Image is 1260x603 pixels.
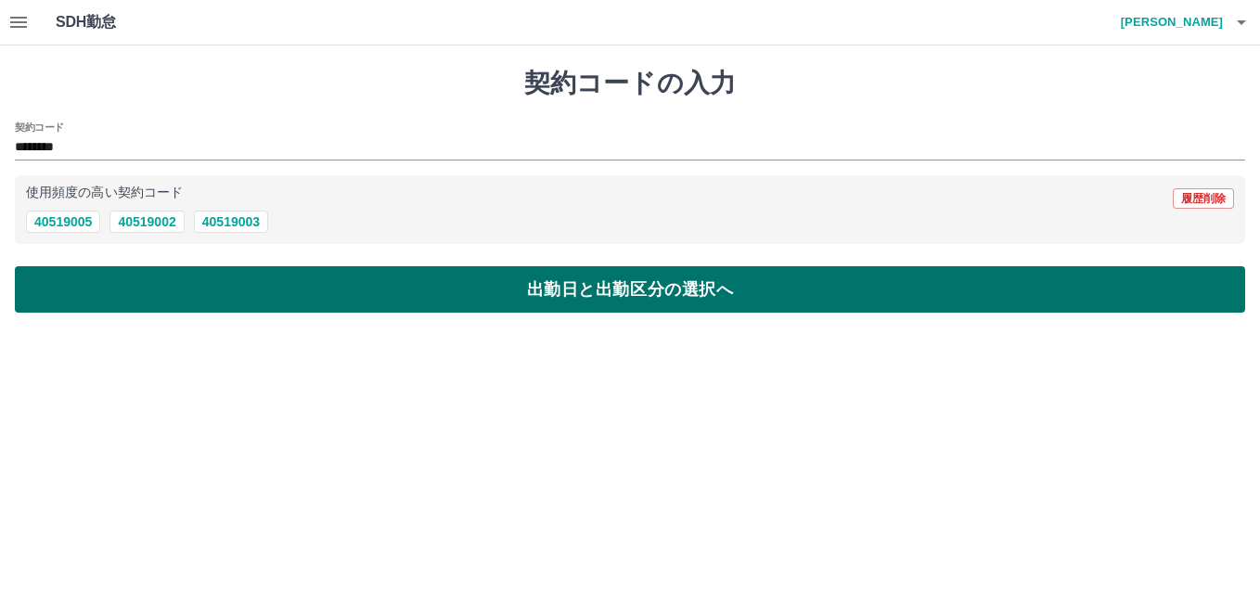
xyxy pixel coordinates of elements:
[109,211,184,233] button: 40519002
[15,68,1245,99] h1: 契約コードの入力
[15,120,64,135] h2: 契約コード
[26,211,100,233] button: 40519005
[1173,188,1234,209] button: 履歴削除
[15,266,1245,313] button: 出勤日と出勤区分の選択へ
[26,186,183,199] p: 使用頻度の高い契約コード
[194,211,268,233] button: 40519003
